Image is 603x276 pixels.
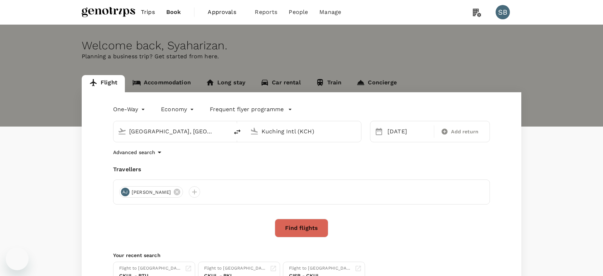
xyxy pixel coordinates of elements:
[129,126,214,137] input: Depart from
[119,265,182,272] div: Flight to [GEOGRAPHIC_DATA]
[119,186,183,198] div: AJ[PERSON_NAME]
[289,8,308,16] span: People
[6,247,29,270] iframe: Button to launch messaging window
[113,148,164,157] button: Advanced search
[121,188,130,196] div: AJ
[113,104,147,115] div: One-Way
[141,8,155,16] span: Trips
[385,124,432,139] div: [DATE]
[113,149,155,156] p: Advanced search
[113,165,490,174] div: Travellers
[255,8,277,16] span: Reports
[161,104,196,115] div: Economy
[308,75,349,92] a: Train
[496,5,510,19] div: SB
[82,4,135,20] img: Genotrips - ALL
[82,39,521,52] div: Welcome back , Syaharizan .
[82,75,125,92] a: Flight
[319,8,341,16] span: Manage
[253,75,308,92] a: Car rental
[275,219,328,237] button: Find flights
[356,130,358,132] button: Open
[210,105,292,114] button: Frequent flyer programme
[82,52,521,61] p: Planning a business trip? Get started from here.
[224,130,225,132] button: Open
[289,265,352,272] div: Flight to [GEOGRAPHIC_DATA]
[127,189,175,196] span: [PERSON_NAME]
[262,126,346,137] input: Going to
[210,105,284,114] p: Frequent flyer programme
[204,265,267,272] div: Flight to [GEOGRAPHIC_DATA]
[229,123,246,141] button: delete
[198,75,253,92] a: Long stay
[113,252,490,259] p: Your recent search
[125,75,198,92] a: Accommodation
[451,128,478,135] span: Add return
[349,75,404,92] a: Concierge
[166,8,181,16] span: Book
[208,8,243,16] span: Approvals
